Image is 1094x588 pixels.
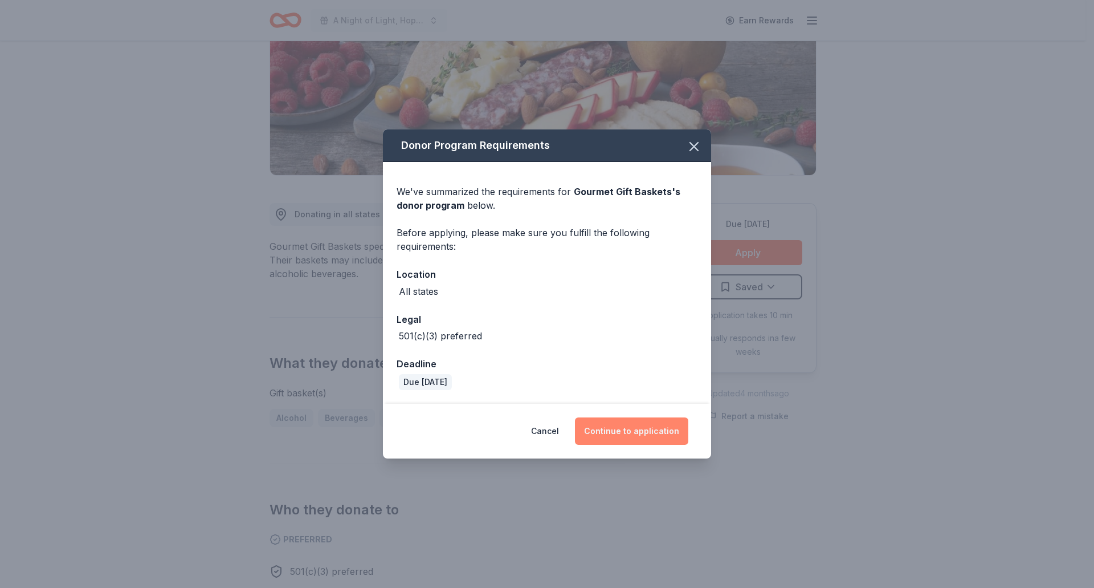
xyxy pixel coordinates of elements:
div: All states [399,285,438,298]
div: Deadline [397,356,697,371]
div: We've summarized the requirements for below. [397,185,697,212]
div: Legal [397,312,697,327]
div: Donor Program Requirements [383,129,711,162]
div: Location [397,267,697,282]
div: Before applying, please make sure you fulfill the following requirements: [397,226,697,253]
div: Due [DATE] [399,374,452,390]
button: Continue to application [575,417,688,445]
button: Cancel [531,417,559,445]
div: 501(c)(3) preferred [399,329,482,343]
